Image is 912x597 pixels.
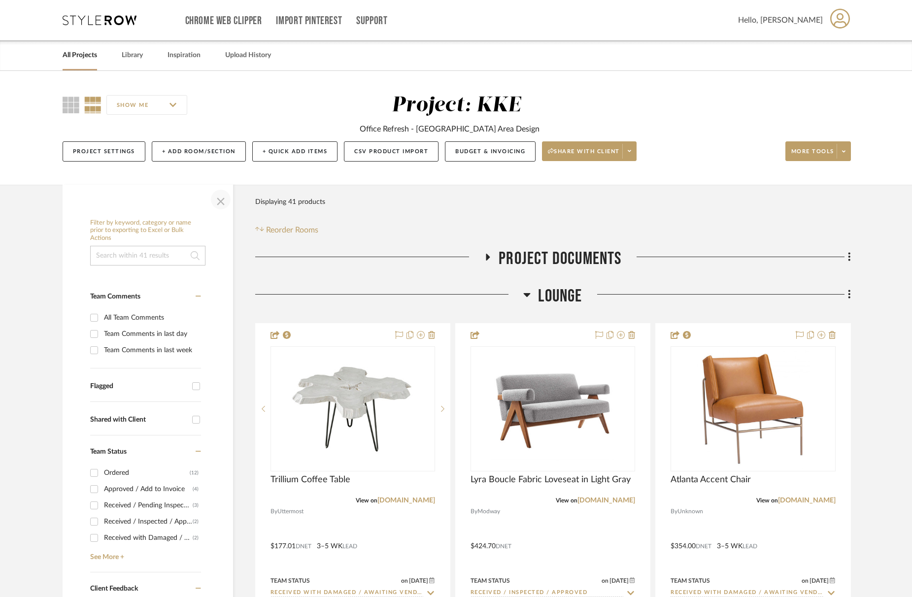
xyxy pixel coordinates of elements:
div: (2) [193,514,199,530]
span: By [270,507,277,516]
a: Library [122,49,143,62]
span: Trillium Coffee Table [270,474,350,485]
div: All Team Comments [104,310,199,326]
span: By [671,507,677,516]
div: Received with Damaged / Awaiting Vendor Response [104,530,193,546]
div: Displaying 41 products [255,192,325,212]
span: Team Status [90,448,127,455]
span: Client Feedback [90,585,138,592]
img: Lyra Boucle Fabric Loveseat in Light Gray [491,347,614,470]
div: Received / Pending Inspection [104,497,193,513]
div: Received / Inspected / Approved [104,514,193,530]
span: PROJECT DOCUMENTS [499,248,621,269]
span: View on [756,497,778,503]
span: View on [356,497,377,503]
span: Lounge [538,286,582,307]
button: + Add Room/Section [152,141,246,162]
a: See More + [88,546,201,562]
span: [DATE] [809,577,830,584]
span: Modway [477,507,500,516]
button: Close [211,190,231,209]
span: on [802,578,809,584]
span: Share with client [548,148,620,163]
button: More tools [785,141,851,161]
a: Upload History [225,49,271,62]
img: Trillium Coffee Table [291,347,414,470]
input: Search within 41 results [90,246,205,265]
div: Ordered [104,465,190,481]
span: Lyra Boucle Fabric Loveseat in Light Gray [471,474,631,485]
span: Hello, [PERSON_NAME] [738,14,823,26]
span: More tools [791,148,834,163]
button: Share with client [542,141,637,161]
span: [DATE] [408,577,429,584]
button: + Quick Add Items [252,141,338,162]
div: Flagged [90,382,187,391]
div: Team Comments in last week [104,342,199,358]
div: Team Status [270,576,310,585]
button: Budget & Invoicing [445,141,536,162]
a: [DOMAIN_NAME] [377,497,435,504]
a: Chrome Web Clipper [185,17,262,25]
span: on [602,578,608,584]
a: All Projects [63,49,97,62]
div: (4) [193,481,199,497]
h6: Filter by keyword, category or name prior to exporting to Excel or Bulk Actions [90,219,205,242]
span: on [401,578,408,584]
div: (12) [190,465,199,481]
div: (2) [193,530,199,546]
span: By [471,507,477,516]
span: Unknown [677,507,703,516]
a: Import Pinterest [276,17,342,25]
span: Reorder Rooms [266,224,318,236]
div: Team Comments in last day [104,326,199,342]
a: Support [356,17,387,25]
button: Project Settings [63,141,145,162]
div: Office Refresh - [GEOGRAPHIC_DATA] Area Design [360,123,540,135]
span: Atlanta Accent Chair [671,474,751,485]
button: CSV Product Import [344,141,439,162]
span: Team Comments [90,293,140,300]
span: [DATE] [608,577,630,584]
a: Inspiration [168,49,201,62]
a: [DOMAIN_NAME] [577,497,635,504]
img: Atlanta Accent Chair [696,347,810,470]
div: (3) [193,497,199,513]
div: Approved / Add to Invoice [104,481,193,497]
div: Project: KKE [392,95,521,116]
span: View on [556,497,577,503]
button: Reorder Rooms [255,224,319,236]
span: Uttermost [277,507,304,516]
div: Shared with Client [90,416,187,424]
div: Team Status [471,576,510,585]
a: [DOMAIN_NAME] [778,497,836,504]
div: Team Status [671,576,710,585]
